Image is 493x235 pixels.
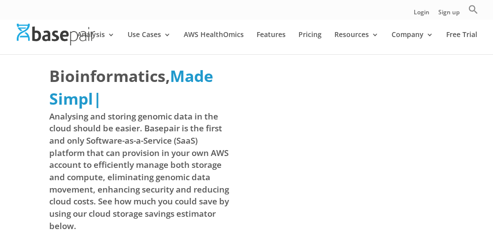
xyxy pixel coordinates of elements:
[49,111,230,232] span: Analysing and storing genomic data in the cloud should be easier. Basepair is the first and only ...
[49,65,170,87] span: Bioinformatics,
[334,31,379,54] a: Resources
[17,24,95,45] img: Basepair
[77,31,115,54] a: Analysis
[468,4,478,14] svg: Search
[250,65,430,166] iframe: Basepair - NGS Analysis Simplified
[93,88,102,109] span: |
[438,9,460,20] a: Sign up
[446,31,477,54] a: Free Trial
[298,31,322,54] a: Pricing
[184,31,244,54] a: AWS HealthOmics
[128,31,171,54] a: Use Cases
[392,31,433,54] a: Company
[257,31,286,54] a: Features
[468,4,478,20] a: Search Icon Link
[414,9,429,20] a: Login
